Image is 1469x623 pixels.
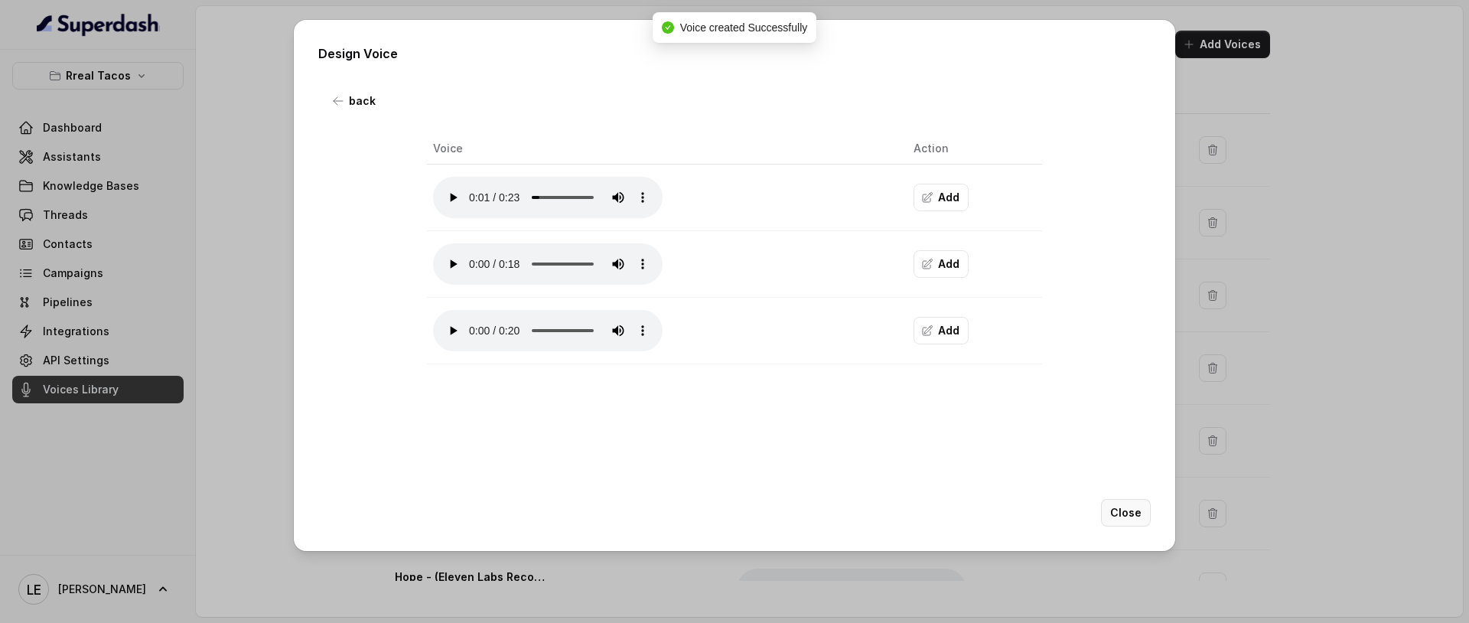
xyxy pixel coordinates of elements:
[1101,499,1151,527] button: Close
[914,317,969,344] button: Add
[901,133,1042,165] th: Action
[318,44,1151,63] h2: Design Voice
[914,250,969,278] button: Add
[324,87,385,115] button: back
[662,21,674,34] span: check-circle
[427,133,901,165] th: Voice
[680,21,808,34] span: Voice created Successfully
[914,184,969,211] button: Add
